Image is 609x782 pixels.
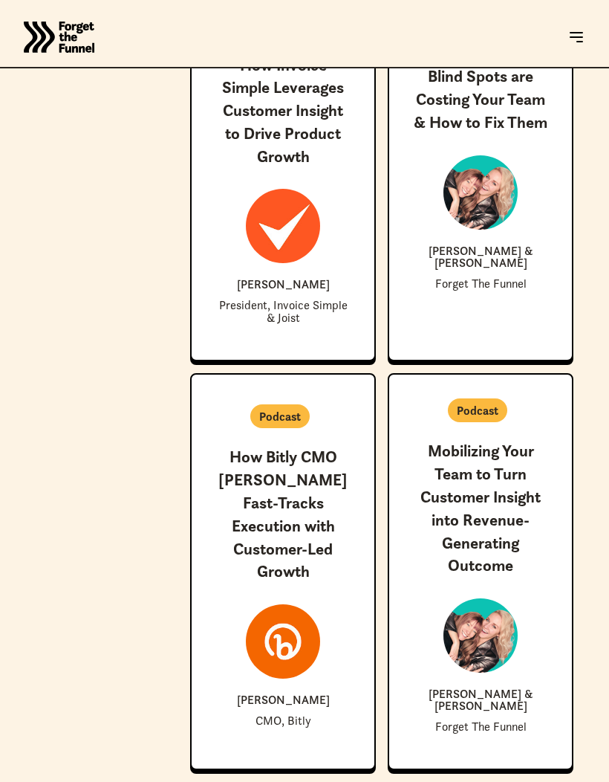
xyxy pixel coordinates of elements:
[190,373,376,770] a: PodcastHow Bitly CMO [PERSON_NAME] Fast-Tracks Execution with Customer-Led Growth[PERSON_NAME]CMO...
[255,714,311,727] p: CMO, Bitly
[388,373,573,770] a: PodcastMobilizing Your Team to Turn Customer Insight into Revenue-Generating Outcome[PERSON_NAME]...
[24,7,94,67] a: home
[215,446,351,584] h3: How Bitly CMO [PERSON_NAME] Fast-Tracks Execution with Customer-Led Growth
[237,278,330,290] p: [PERSON_NAME]
[435,277,527,290] p: Forget The Funnel
[413,245,548,268] p: [PERSON_NAME] & [PERSON_NAME]
[435,720,527,733] p: Forget The Funnel
[215,299,351,324] p: President, Invoice Simple & Joist
[237,694,330,705] p: [PERSON_NAME]
[457,401,498,419] p: Podcast
[259,407,301,425] p: Podcast
[215,8,351,169] h3: Data-Led to Customer-Led: How Invoice Simple Leverages Customer Insight to Drive Product Growth
[413,440,548,578] h3: Mobilizing Your Team to Turn Customer Insight into Revenue-Generating Outcome
[413,43,548,135] h3: How Customer Blind Spots are Costing Your Team & How to Fix Them
[413,688,548,711] p: [PERSON_NAME] & [PERSON_NAME]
